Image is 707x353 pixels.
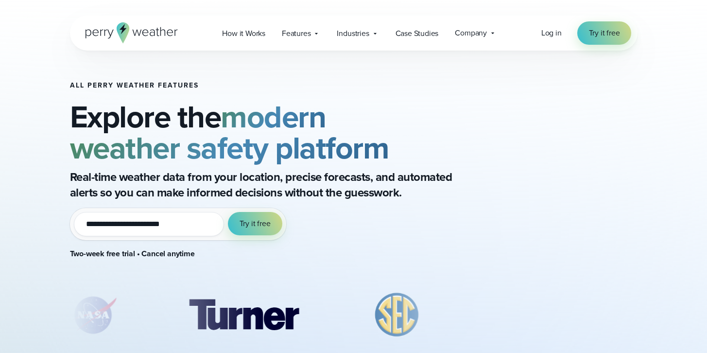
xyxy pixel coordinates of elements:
img: Amazon-Air.svg [481,291,619,339]
a: Try it free [577,21,632,45]
img: Turner-Construction_1.svg [174,291,312,339]
div: 2 of 8 [174,291,312,339]
h1: All Perry Weather Features [70,82,492,89]
span: Company [455,27,487,39]
a: Log in [541,27,562,39]
span: Features [282,28,310,39]
span: Try it free [589,27,620,39]
span: Log in [541,27,562,38]
img: %E2%9C%85-SEC.svg [360,291,434,339]
span: How it Works [222,28,265,39]
a: How it Works [214,23,274,43]
strong: Two-week free trial • Cancel anytime [70,248,195,259]
div: 3 of 8 [360,291,434,339]
span: Try it free [240,218,271,229]
strong: modern weather safety platform [70,94,389,171]
div: 1 of 8 [60,291,128,339]
a: Case Studies [387,23,447,43]
img: NASA.svg [60,291,128,339]
span: Industries [337,28,369,39]
div: 4 of 8 [481,291,619,339]
div: slideshow [70,291,492,344]
p: Real-time weather data from your location, precise forecasts, and automated alerts so you can mak... [70,169,459,200]
button: Try it free [228,212,282,235]
h2: Explore the [70,101,492,163]
span: Case Studies [396,28,439,39]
